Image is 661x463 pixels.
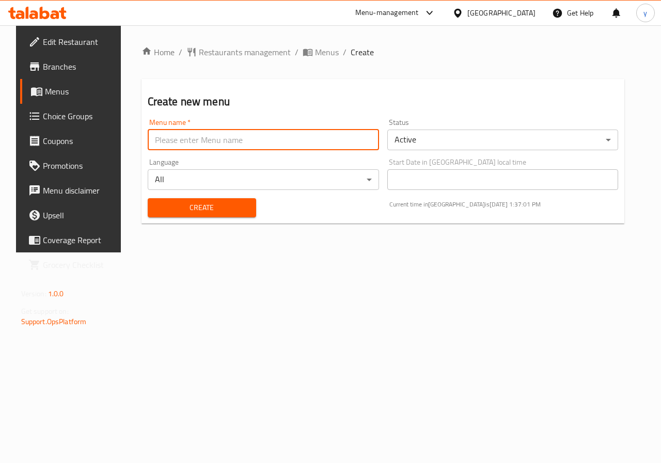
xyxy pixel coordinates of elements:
a: Choice Groups [20,104,127,129]
div: All [148,169,379,190]
li: / [179,46,182,58]
li: / [343,46,347,58]
input: Please enter Menu name [148,130,379,150]
a: Branches [20,54,127,79]
a: Coupons [20,129,127,153]
a: Restaurants management [186,46,291,58]
span: Menus [45,85,118,98]
span: Create [351,46,374,58]
a: Support.OpsPlatform [21,315,87,328]
span: Version: [21,287,46,300]
div: [GEOGRAPHIC_DATA] [467,7,536,19]
span: Menu disclaimer [43,184,118,197]
a: Grocery Checklist [20,252,127,277]
span: Menus [315,46,339,58]
h2: Create new menu [148,94,619,109]
span: Promotions [43,159,118,172]
a: Edit Restaurant [20,29,127,54]
span: Coupons [43,135,118,147]
button: Create [148,198,256,217]
span: Branches [43,60,118,73]
span: Restaurants management [199,46,291,58]
a: Menus [20,79,127,104]
a: Menu disclaimer [20,178,127,203]
span: Get support on: [21,305,69,318]
li: / [295,46,298,58]
span: Create [156,201,248,214]
div: Active [387,130,619,150]
span: 1.0.0 [48,287,64,300]
span: Edit Restaurant [43,36,118,48]
a: Coverage Report [20,228,127,252]
span: Coverage Report [43,234,118,246]
a: Upsell [20,203,127,228]
div: Menu-management [355,7,419,19]
span: Choice Groups [43,110,118,122]
a: Promotions [20,153,127,178]
p: Current time in [GEOGRAPHIC_DATA] is [DATE] 1:37:01 PM [389,200,619,209]
a: Home [141,46,175,58]
span: Grocery Checklist [43,259,118,271]
nav: breadcrumb [141,46,625,58]
span: y [643,7,647,19]
span: Upsell [43,209,118,221]
a: Menus [303,46,339,58]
